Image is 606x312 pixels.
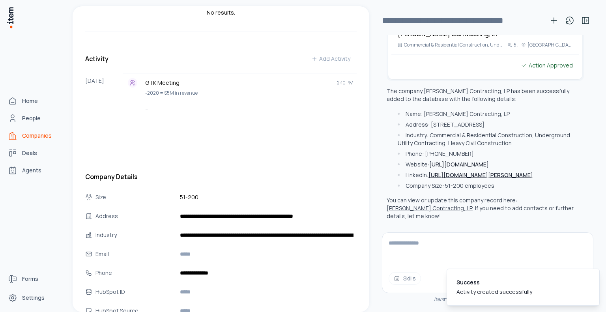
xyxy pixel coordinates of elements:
[5,163,65,178] a: Agents
[95,269,146,277] div: Phone
[396,171,584,179] li: LinkedIn:
[456,278,532,286] div: Success
[22,294,45,302] span: Settings
[396,150,584,158] li: Phone: [PHONE_NUMBER]
[5,290,65,306] a: Settings
[396,110,584,118] li: Name: [PERSON_NAME] Contracting, LP
[145,79,331,87] p: GTK Meeting
[403,275,416,282] span: Skills
[562,13,578,28] button: View history
[95,250,146,258] div: Email
[5,271,65,287] a: Forms
[514,42,518,48] p: 51-200
[22,166,41,174] span: Agents
[396,161,584,168] li: Website:
[95,212,146,220] div: Address
[527,42,573,48] p: [GEOGRAPHIC_DATA], [GEOGRAPHIC_DATA]
[5,145,65,161] a: Deals
[22,132,52,140] span: Companies
[429,161,489,168] a: [URL][DOMAIN_NAME]
[305,51,357,67] button: Add Activity
[456,288,532,296] div: Activity created successfully
[85,54,108,64] h3: Activity
[5,110,65,126] a: People
[389,272,421,285] button: Skills
[85,73,123,116] div: [DATE]
[382,296,593,303] div: may make mistakes. Please review its outputs.
[578,13,593,28] button: Toggle sidebar
[95,231,146,239] div: Industry
[428,171,533,179] a: [URL][DOMAIN_NAME][PERSON_NAME]
[95,288,146,296] div: HubSpot ID
[5,93,65,109] a: Home
[145,89,353,97] p: -2020 = $5M in revenue
[95,193,146,202] div: Size
[404,42,504,48] p: Commercial & Residential Construction, Underground Utility Contracting, Heavy Civil Construction
[387,196,574,220] p: You can view or update this company record here: . If you need to add contacts or further details...
[396,121,584,129] li: Address: [STREET_ADDRESS]
[337,80,353,86] span: 2:10 PM
[396,131,584,147] li: Industry: Commercial & Residential Construction, Underground Utility Contracting, Heavy Civil Con...
[22,97,38,105] span: Home
[396,182,584,190] li: Company Size: 51-200 employees
[22,149,37,157] span: Deals
[6,6,14,29] img: Item Brain Logo
[22,275,38,283] span: Forms
[5,128,65,144] a: Companies
[434,296,444,303] i: item
[387,87,584,103] p: The company [PERSON_NAME] Contracting, LP has been successfully added to the database with the fo...
[546,13,562,28] button: New conversation
[521,61,573,70] div: Action Approved
[85,172,357,181] h3: Company Details
[22,114,41,122] span: People
[387,204,473,212] button: [PERSON_NAME] Contracting, LP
